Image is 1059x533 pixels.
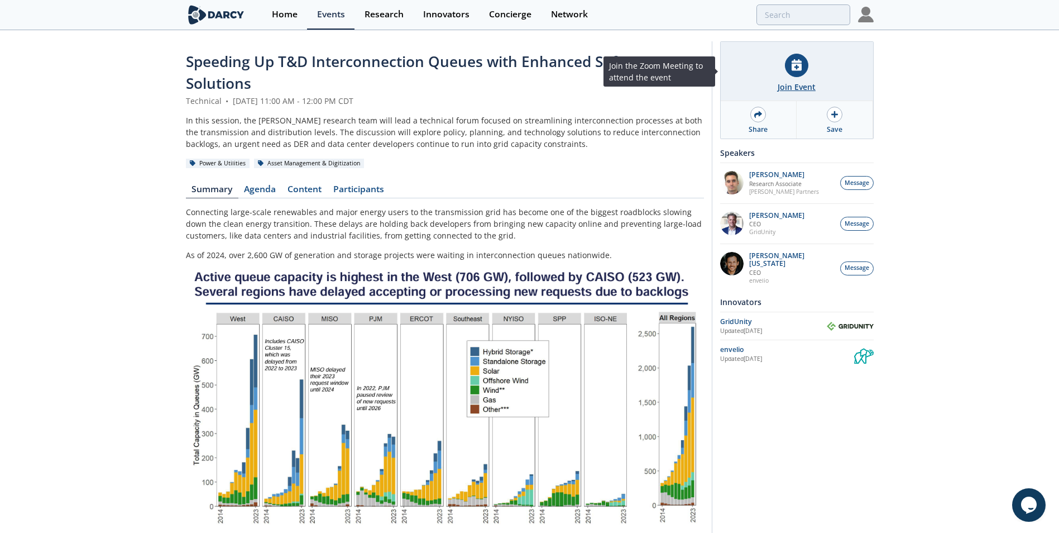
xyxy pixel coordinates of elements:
img: GridUnity [827,322,874,331]
span: • [224,96,231,106]
div: Speakers [720,143,874,163]
div: Network [551,10,588,19]
span: Message [845,264,869,273]
p: GridUnity [749,228,804,236]
p: CEO [749,269,834,277]
img: d42dc26c-2a28-49ac-afde-9b58c84c0349 [720,212,744,235]
span: Message [845,179,869,188]
p: Research Associate [749,180,819,188]
div: Save [827,125,842,135]
p: [PERSON_NAME] [749,171,819,179]
p: [PERSON_NAME][US_STATE] [749,252,834,268]
span: Speeding Up T&D Interconnection Queues with Enhanced Software Solutions [186,51,658,93]
button: Message [840,261,874,275]
div: Events [317,10,345,19]
div: Innovators [720,292,874,312]
div: Asset Management & Digitization [254,159,365,169]
div: Home [272,10,298,19]
img: logo-wide.svg [186,5,247,25]
a: Agenda [238,185,282,198]
a: GridUnity Updated[DATE] GridUnity [720,316,874,336]
p: CEO [749,220,804,228]
div: Updated [DATE] [720,355,854,364]
img: f1d2b35d-fddb-4a25-bd87-d4d314a355e9 [720,171,744,194]
div: Power & Utilities [186,159,250,169]
p: envelio [749,277,834,284]
input: Advanced Search [756,4,850,25]
p: Connecting large-scale renewables and major energy users to the transmission grid has become one ... [186,206,704,241]
div: In this session, the [PERSON_NAME] research team will lead a technical forum focused on streamlin... [186,115,704,150]
a: Participants [328,185,390,198]
img: Profile [858,7,874,22]
button: Message [840,176,874,190]
div: envelio [720,345,854,355]
div: Share [749,125,768,135]
div: Updated [DATE] [720,327,827,336]
a: envelio Updated[DATE] envelio [720,344,874,364]
span: Message [845,220,869,229]
div: Join Event [778,81,816,93]
a: Summary [186,185,238,198]
div: GridUnity [720,317,827,327]
iframe: chat widget [1012,488,1048,522]
div: Research [365,10,404,19]
p: [PERSON_NAME] [749,212,804,220]
a: Content [282,185,328,198]
div: Concierge [489,10,531,19]
p: [PERSON_NAME] Partners [749,188,819,196]
button: Message [840,217,874,231]
p: As of 2024, over 2,600 GW of generation and storage projects were waiting in interconnection queu... [186,249,704,261]
img: 1b183925-147f-4a47-82c9-16eeeed5003c [720,252,744,275]
div: Innovators [423,10,469,19]
img: envelio [854,344,874,364]
div: Technical [DATE] 11:00 AM - 12:00 PM CDT [186,95,704,107]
